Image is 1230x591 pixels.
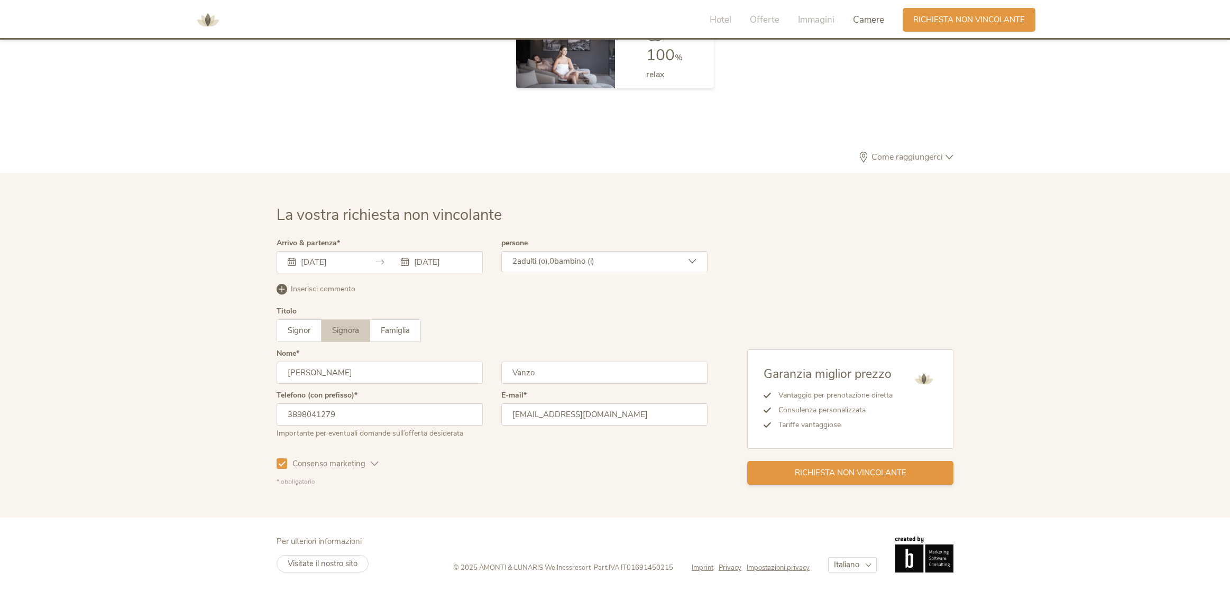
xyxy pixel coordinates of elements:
[192,16,224,23] a: AMONTI & LUNARIS Wellnessresort
[411,257,472,267] input: Partenza
[895,537,953,572] img: Brandnamic GmbH | Leading Hospitality Solutions
[277,392,357,399] label: Telefono (con prefisso)
[771,388,893,403] li: Vantaggio per prenotazione diretta
[692,563,719,572] a: Imprint
[288,558,357,569] span: Visitate il nostro sito
[501,239,528,247] label: persone
[913,14,1025,25] span: Richiesta non vincolante
[277,555,369,572] a: Visitate il nostro sito
[501,403,708,426] input: E-mail
[277,536,362,547] span: Per ulteriori informazioni
[501,362,708,384] input: Cognome
[549,256,554,266] span: 0
[710,14,731,26] span: Hotel
[646,69,664,80] span: relax
[750,14,779,26] span: Offerte
[453,563,591,572] span: © 2025 AMONTI & LUNARIS Wellnessresort
[332,325,359,336] span: Signora
[798,14,834,26] span: Immagini
[771,418,893,432] li: Tariffe vantaggiose
[911,366,937,392] img: AMONTI & LUNARIS Wellnessresort
[277,426,483,439] div: Importante per eventuali domande sull’offerta desiderata
[277,308,297,315] div: Titolo
[771,403,893,418] li: Consulenza personalizzata
[594,563,673,572] span: Part.IVA IT01691450215
[501,392,527,399] label: E-mail
[512,256,517,266] span: 2
[853,14,884,26] span: Camere
[277,362,483,384] input: Nome
[277,205,502,225] span: La vostra richiesta non vincolante
[288,325,310,336] span: Signor
[554,256,594,266] span: bambino (i)
[192,4,224,36] img: AMONTI & LUNARIS Wellnessresort
[287,458,371,469] span: Consenso marketing
[381,325,410,336] span: Famiglia
[747,563,810,572] a: Impostazioni privacy
[291,284,355,294] span: Inserisci commento
[719,563,747,572] a: Privacy
[298,257,359,267] input: Arrivo
[517,256,549,266] span: adulti (o),
[646,44,675,66] span: 100
[869,153,946,161] span: Come raggiungerci
[764,366,892,382] span: Garanzia miglior prezzo
[795,467,906,478] span: Richiesta non vincolante
[692,563,713,572] span: Imprint
[719,563,741,572] span: Privacy
[277,403,483,426] input: Telefono (con prefisso)
[675,52,683,63] span: %
[277,350,299,357] label: Nome
[277,239,340,247] label: Arrivo & partenza
[591,563,594,572] span: -
[277,477,708,486] div: * obbligatorio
